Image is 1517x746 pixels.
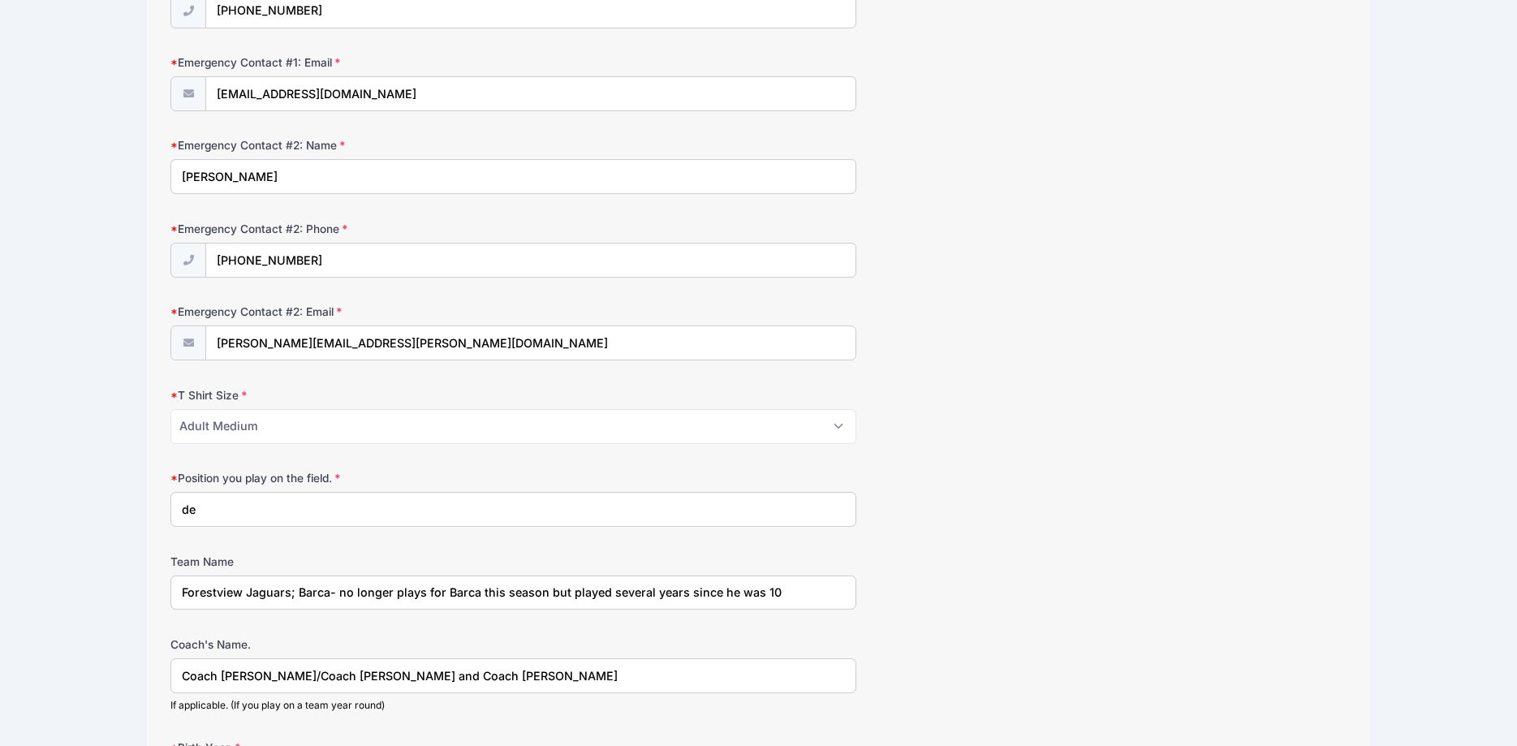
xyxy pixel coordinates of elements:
[170,636,562,653] label: Coach's Name.
[170,470,562,486] label: Position you play on the field.
[205,326,856,360] input: email@email.com
[170,387,562,403] label: T Shirt Size
[170,137,562,153] label: Emergency Contact #2: Name
[170,221,562,237] label: Emergency Contact #2: Phone
[170,304,562,320] label: Emergency Contact #2: Email
[170,554,562,570] label: Team Name
[205,243,856,278] input: (xxx) xxx-xxxx
[170,698,856,713] div: If applicable. (If you play on a team year round)
[170,54,562,71] label: Emergency Contact #1: Email
[205,76,856,111] input: email@email.com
